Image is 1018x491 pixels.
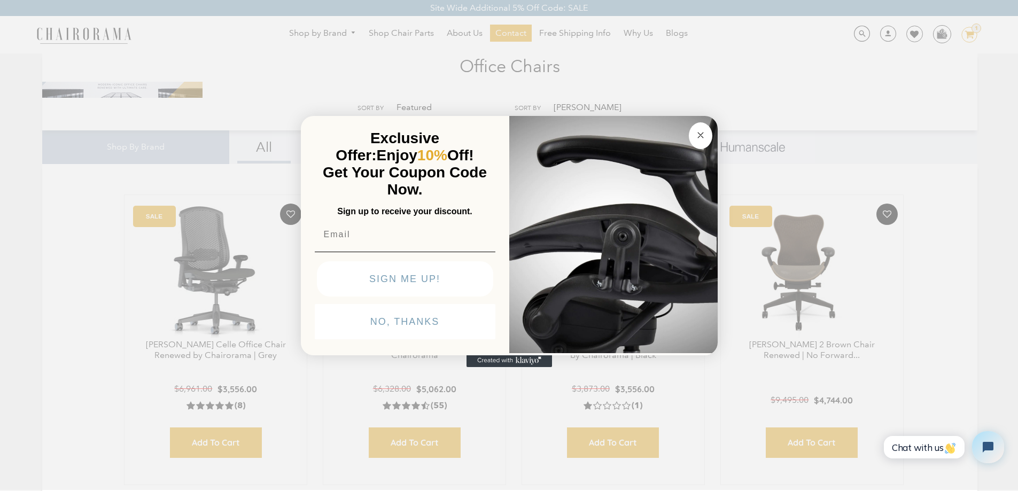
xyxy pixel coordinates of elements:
[315,304,495,339] button: NO, THANKS
[323,164,487,198] span: Get Your Coupon Code Now.
[317,261,493,297] button: SIGN ME UP!
[417,147,447,163] span: 10%
[467,354,552,367] a: Created with Klaviyo - opens in a new tab
[509,114,718,353] img: 92d77583-a095-41f6-84e7-858462e0427a.jpeg
[337,207,472,216] span: Sign up to receive your discount.
[872,422,1013,472] iframe: Tidio Chat
[336,130,439,163] span: Exclusive Offer:
[689,122,712,149] button: Close dialog
[315,224,495,245] input: Email
[377,147,474,163] span: Enjoy Off!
